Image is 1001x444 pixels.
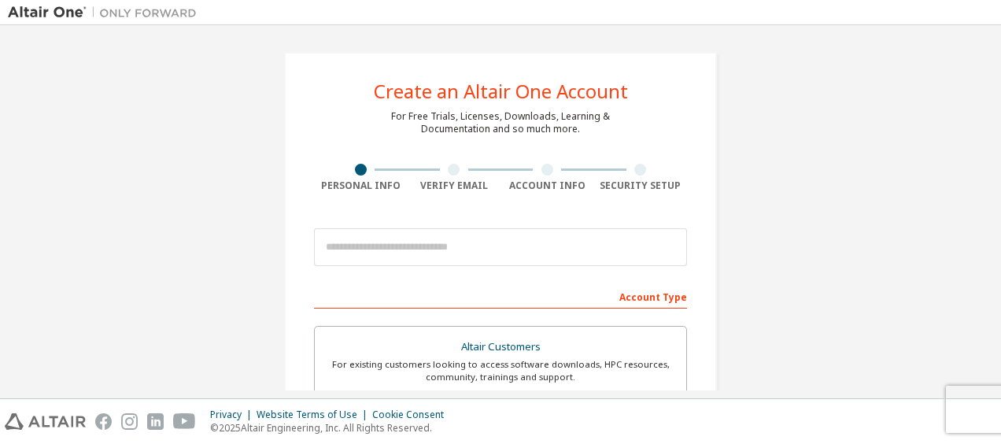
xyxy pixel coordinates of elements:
div: Security Setup [594,179,688,192]
div: Verify Email [408,179,501,192]
div: Website Terms of Use [257,409,372,421]
div: Privacy [210,409,257,421]
div: Account Info [500,179,594,192]
div: For existing customers looking to access software downloads, HPC resources, community, trainings ... [324,358,677,383]
img: youtube.svg [173,413,196,430]
div: Cookie Consent [372,409,453,421]
div: Altair Customers [324,336,677,358]
img: altair_logo.svg [5,413,86,430]
img: instagram.svg [121,413,138,430]
p: © 2025 Altair Engineering, Inc. All Rights Reserved. [210,421,453,435]
img: facebook.svg [95,413,112,430]
div: Create an Altair One Account [374,82,628,101]
img: Altair One [8,5,205,20]
img: linkedin.svg [147,413,164,430]
div: Account Type [314,283,687,309]
div: Personal Info [314,179,408,192]
div: For Free Trials, Licenses, Downloads, Learning & Documentation and so much more. [391,110,610,135]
